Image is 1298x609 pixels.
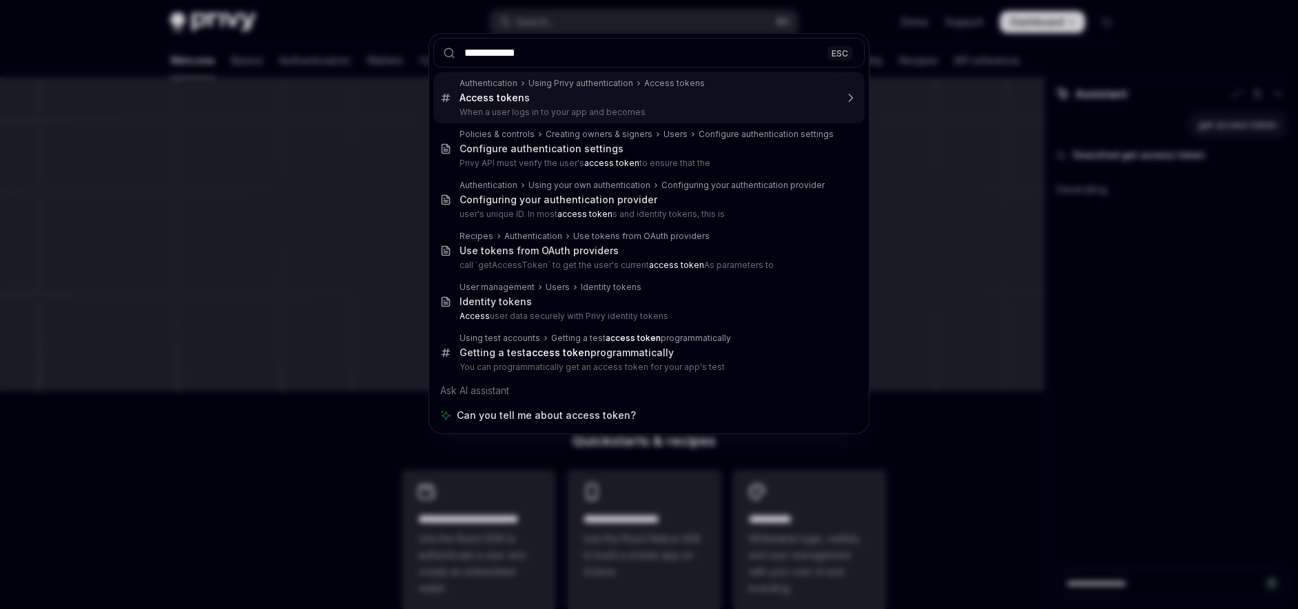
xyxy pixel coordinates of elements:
div: Recipes [460,231,493,242]
div: Configure authentication settings [460,143,624,155]
div: Using your own authentication [528,180,650,191]
div: Authentication [460,180,517,191]
div: Authentication [460,78,517,89]
div: Authentication [504,231,562,242]
div: ESC [827,45,852,60]
div: Policies & controls [460,129,535,140]
b: Access [460,311,490,321]
p: You can programmatically get an access token for your app's test [460,362,836,373]
div: Use tokens from OAuth providers [460,245,619,257]
b: Access token [460,92,524,103]
div: Access tokens [644,78,705,89]
div: Getting a test programmatically [460,347,674,359]
div: Using Privy authentication [528,78,633,89]
div: Configuring your authentication provider [661,180,825,191]
div: Configure authentication settings [699,129,834,140]
p: user's unique ID. In most s and identity tokens, this is [460,209,836,220]
p: user data securely with Privy identity tokens [460,311,836,322]
div: s [460,92,530,104]
b: access token [649,260,704,270]
p: When a user logs in to your app and becomes [460,107,836,118]
b: access token [606,333,661,343]
div: Users [663,129,688,140]
div: Identity tokens [581,282,641,293]
div: User management [460,282,535,293]
div: Ask AI assistant [433,378,865,403]
div: Configuring your authentication provider [460,194,657,206]
b: access token [584,158,639,168]
b: access token [526,347,590,358]
span: Can you tell me about access token? [457,409,636,422]
div: Identity tokens [460,296,532,308]
div: Using test accounts [460,333,540,344]
div: Users [546,282,570,293]
p: call `getAccessToken` to get the user's current As parameters to [460,260,836,271]
div: Creating owners & signers [546,129,652,140]
div: Use tokens from OAuth providers [573,231,710,242]
b: access token [557,209,612,219]
p: Privy API must verify the user's to ensure that the [460,158,836,169]
div: Getting a test programmatically [551,333,731,344]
